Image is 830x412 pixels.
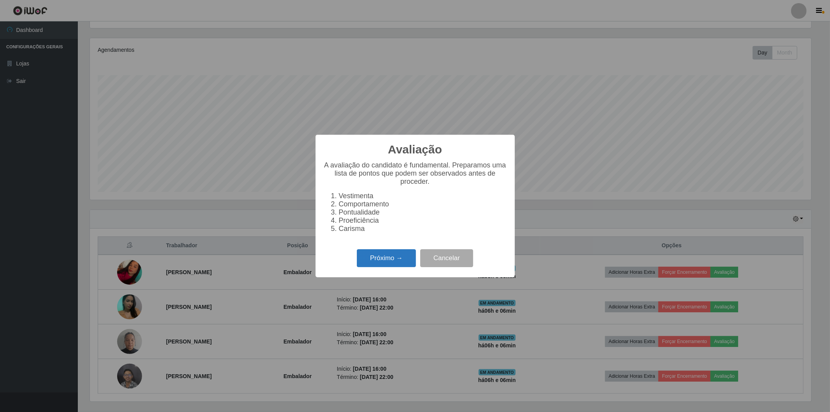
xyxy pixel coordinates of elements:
p: A avaliação do candidato é fundamental. Preparamos uma lista de pontos que podem ser observados a... [323,161,507,186]
button: Próximo → [357,249,416,268]
li: Comportamento [339,200,507,208]
li: Pontualidade [339,208,507,217]
h2: Avaliação [388,143,442,157]
li: Carisma [339,225,507,233]
button: Cancelar [420,249,473,268]
li: Vestimenta [339,192,507,200]
li: Proeficiência [339,217,507,225]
